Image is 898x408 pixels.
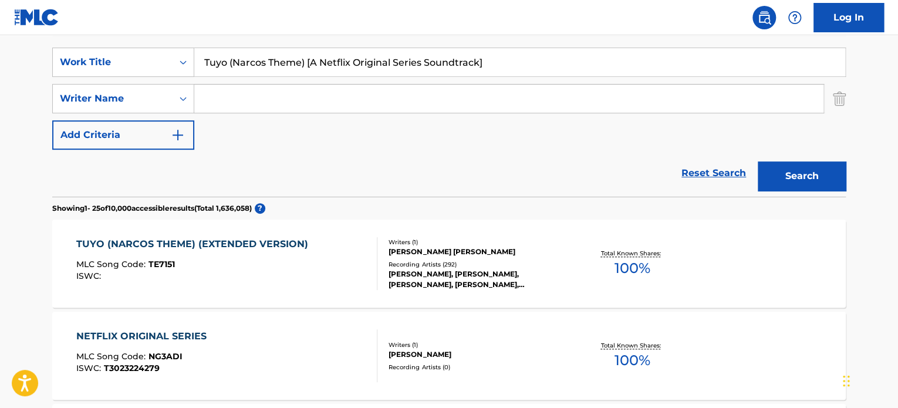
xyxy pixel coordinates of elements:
img: Delete Criterion [833,84,846,113]
button: Add Criteria [52,120,194,150]
span: ISWC : [76,271,104,281]
p: Total Known Shares: [600,249,663,258]
span: ? [255,203,265,214]
button: Search [758,161,846,191]
span: 100 % [614,258,650,279]
img: MLC Logo [14,9,59,26]
img: help [788,11,802,25]
div: [PERSON_NAME] [PERSON_NAME] [389,247,566,257]
iframe: Chat Widget [839,352,898,408]
div: Recording Artists ( 0 ) [389,363,566,372]
span: T3023224279 [104,363,160,373]
div: Help [783,6,806,29]
div: [PERSON_NAME] [389,349,566,360]
div: TUYO (NARCOS THEME) (EXTENDED VERSION) [76,237,314,251]
span: 100 % [614,350,650,371]
a: TUYO (NARCOS THEME) (EXTENDED VERSION)MLC Song Code:TE7151ISWC:Writers (1)[PERSON_NAME] [PERSON_N... [52,220,846,308]
form: Search Form [52,48,846,197]
p: Total Known Shares: [600,341,663,350]
img: search [757,11,771,25]
span: ISWC : [76,363,104,373]
a: Reset Search [676,160,752,186]
div: Writers ( 1 ) [389,238,566,247]
span: TE7151 [148,259,175,269]
div: Writers ( 1 ) [389,340,566,349]
div: Recording Artists ( 292 ) [389,260,566,269]
div: NETFLIX ORIGINAL SERIES [76,329,212,343]
a: Log In [813,3,884,32]
img: 9d2ae6d4665cec9f34b9.svg [171,128,185,142]
a: Public Search [752,6,776,29]
div: [PERSON_NAME], [PERSON_NAME], [PERSON_NAME], [PERSON_NAME], [PERSON_NAME] [389,269,566,290]
span: MLC Song Code : [76,259,148,269]
div: Drag [843,363,850,399]
span: MLC Song Code : [76,351,148,362]
a: NETFLIX ORIGINAL SERIESMLC Song Code:NG3ADIISWC:T3023224279Writers (1)[PERSON_NAME]Recording Arti... [52,312,846,400]
p: Showing 1 - 25 of 10,000 accessible results (Total 1,636,058 ) [52,203,252,214]
div: Writer Name [60,92,166,106]
span: NG3ADI [148,351,183,362]
div: Work Title [60,55,166,69]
